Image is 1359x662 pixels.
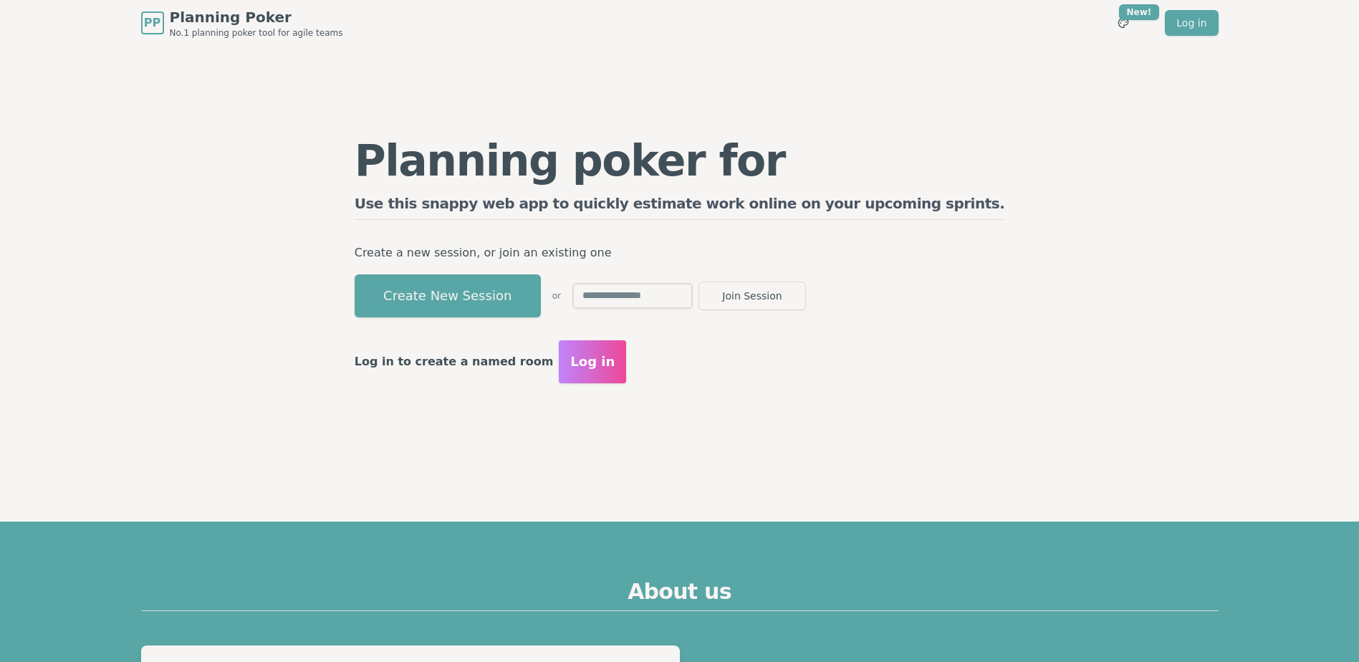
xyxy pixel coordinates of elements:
[355,243,1005,263] p: Create a new session, or join an existing one
[144,14,160,32] span: PP
[355,352,554,372] p: Log in to create a named room
[355,193,1005,220] h2: Use this snappy web app to quickly estimate work online on your upcoming sprints.
[1165,10,1218,36] a: Log in
[698,282,806,310] button: Join Session
[141,7,343,39] a: PPPlanning PokerNo.1 planning poker tool for agile teams
[1119,4,1160,20] div: New!
[355,139,1005,182] h1: Planning poker for
[1110,10,1136,36] button: New!
[170,27,343,39] span: No.1 planning poker tool for agile teams
[559,340,626,383] button: Log in
[141,579,1219,611] h2: About us
[570,352,615,372] span: Log in
[170,7,343,27] span: Planning Poker
[552,290,561,302] span: or
[355,274,541,317] button: Create New Session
